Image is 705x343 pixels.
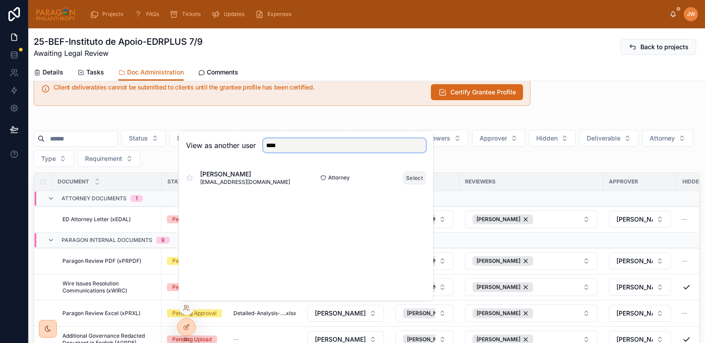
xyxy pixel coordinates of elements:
[476,257,520,265] span: [PERSON_NAME]
[86,68,104,77] span: Tasks
[403,308,464,318] button: Unselect 31
[167,178,189,185] span: Status
[62,195,127,202] span: Attorney Documents
[252,6,298,22] a: Expenses
[118,64,184,81] a: Doc Administration
[172,283,212,291] div: Pending Upload
[127,68,184,77] span: Doc Administration
[650,134,675,143] span: Attorney
[407,310,451,317] span: [PERSON_NAME]
[473,308,533,318] button: Unselect 31
[352,130,408,147] button: Select Button
[609,178,638,185] span: Approver
[239,130,283,147] button: Select Button
[34,35,203,48] h1: 25-BEF-Instituto de Apoio-EDRPLUS 7/9
[473,282,533,292] button: Unselect 31
[465,304,597,322] button: Select Button
[34,150,74,167] button: Select Button
[170,130,236,147] button: Select Button
[43,68,63,77] span: Details
[121,130,166,147] button: Select Button
[62,216,156,223] a: ED Attorney Letter (xEDAL)
[616,215,653,224] span: [PERSON_NAME]
[616,309,653,318] span: [PERSON_NAME]
[609,253,671,269] button: Select Button
[682,310,687,317] span: --
[465,210,598,229] a: Select Button
[465,210,597,228] button: Select Button
[233,336,296,343] a: --
[167,215,223,223] a: Pending Upload
[172,215,212,223] div: Pending Upload
[315,309,366,318] span: [PERSON_NAME]
[609,279,671,296] button: Select Button
[83,4,670,24] div: scrollable content
[182,11,201,18] span: Tickets
[476,216,520,223] span: [PERSON_NAME]
[34,48,203,58] span: Awaiting Legal Review
[102,11,123,18] span: Projects
[62,310,156,317] a: Paragon Review Excel (xPRXL)
[161,237,165,244] div: 9
[687,11,695,18] span: JW
[172,309,217,317] div: Pending Approval
[682,178,703,185] span: Hidden
[129,134,148,143] span: Status
[267,11,291,18] span: Expenses
[58,178,89,185] span: Document
[62,237,152,244] span: Paragon Internal Documents
[198,64,238,82] a: Comments
[77,150,140,167] button: Select Button
[642,130,693,147] button: Select Button
[167,283,223,291] a: Pending Upload
[480,134,507,143] span: Approver
[200,170,290,179] span: [PERSON_NAME]
[476,336,520,343] span: [PERSON_NAME]
[209,6,251,22] a: Updates
[146,11,159,18] span: FAQs
[172,257,217,265] div: Pending Approval
[609,305,671,322] button: Select Button
[285,310,296,317] span: .xlsx
[167,6,207,22] a: Tickets
[87,6,129,22] a: Projects
[407,336,451,343] span: [PERSON_NAME]
[609,211,671,228] button: Select Button
[608,210,671,228] a: Select Button
[682,216,687,223] span: --
[419,134,450,143] span: Reviewers
[41,154,56,163] span: Type
[465,252,598,270] a: Select Button
[34,64,63,82] a: Details
[35,7,76,21] img: App logo
[77,64,104,82] a: Tasks
[465,178,496,185] span: Reviewers
[395,304,454,323] a: Select Button
[640,43,689,51] span: Back to projects
[233,336,239,343] span: --
[85,154,122,163] span: Requirement
[233,310,296,317] a: Detailed-Analysis--The-Brazilian-Coalition-on-Climate,-Forests-and-Agriculture-Support-Institute....
[307,305,384,322] button: Select Button
[62,280,156,294] a: Wire Issues Resolution Communications (xWIRC)
[476,284,520,291] span: [PERSON_NAME]
[131,6,165,22] a: FAQs
[412,130,469,147] button: Select Button
[608,278,671,296] a: Select Button
[233,310,285,317] span: Detailed-Analysis--The-Brazilian-Coalition-on-Climate,-Forests-and-Agriculture-Support-Institute
[177,134,217,143] span: Doc Category
[307,304,384,322] a: Select Button
[473,214,533,224] button: Unselect 31
[476,310,520,317] span: [PERSON_NAME]
[62,257,141,265] span: Paragon Review PDF (xPRPDF)
[472,130,525,147] button: Select Button
[431,84,523,100] button: Certify Grantee Profile
[136,195,138,202] div: 1
[200,179,290,186] span: [EMAIL_ADDRESS][DOMAIN_NAME]
[465,278,597,296] button: Select Button
[608,304,671,322] a: Select Button
[620,39,696,55] button: Back to projects
[62,310,140,317] span: Paragon Review Excel (xPRXL)
[286,130,349,147] button: Select Button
